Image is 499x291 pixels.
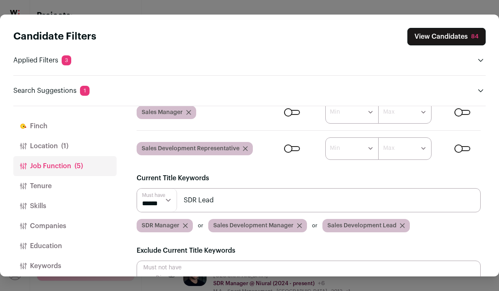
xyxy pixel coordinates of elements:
p: Search Suggestions [13,86,90,96]
strong: Candidate Filters [13,32,96,42]
label: Current Title Keywords [137,173,209,183]
button: Open applied filters [476,55,486,65]
span: Sales Manager [142,108,183,117]
label: Max [383,144,394,152]
span: (1) [61,141,68,151]
span: Sales Development Representative [142,144,240,153]
input: e.g. Director [137,261,481,286]
span: Sales Development Manager [213,221,294,230]
span: Sales Development Lead [327,221,397,230]
span: 1 [80,86,90,96]
span: (5) [75,161,83,171]
div: 84 [471,32,479,41]
button: Job Function(5) [13,156,117,176]
button: Close search preferences [407,28,486,45]
p: Applied Filters [13,55,71,65]
button: Education [13,236,117,256]
button: Finch [13,116,117,136]
label: Min [330,108,340,116]
button: Companies [13,216,117,236]
label: Exclude Current Title Keywords [137,246,235,256]
label: Min [330,144,340,152]
input: e.g. Director [137,188,481,212]
span: SDR Manager [142,221,180,230]
span: 3 [62,55,71,65]
button: Tenure [13,176,117,196]
button: Location(1) [13,136,117,156]
button: Skills [13,196,117,216]
button: Keywords [13,256,117,276]
label: Max [383,108,394,116]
